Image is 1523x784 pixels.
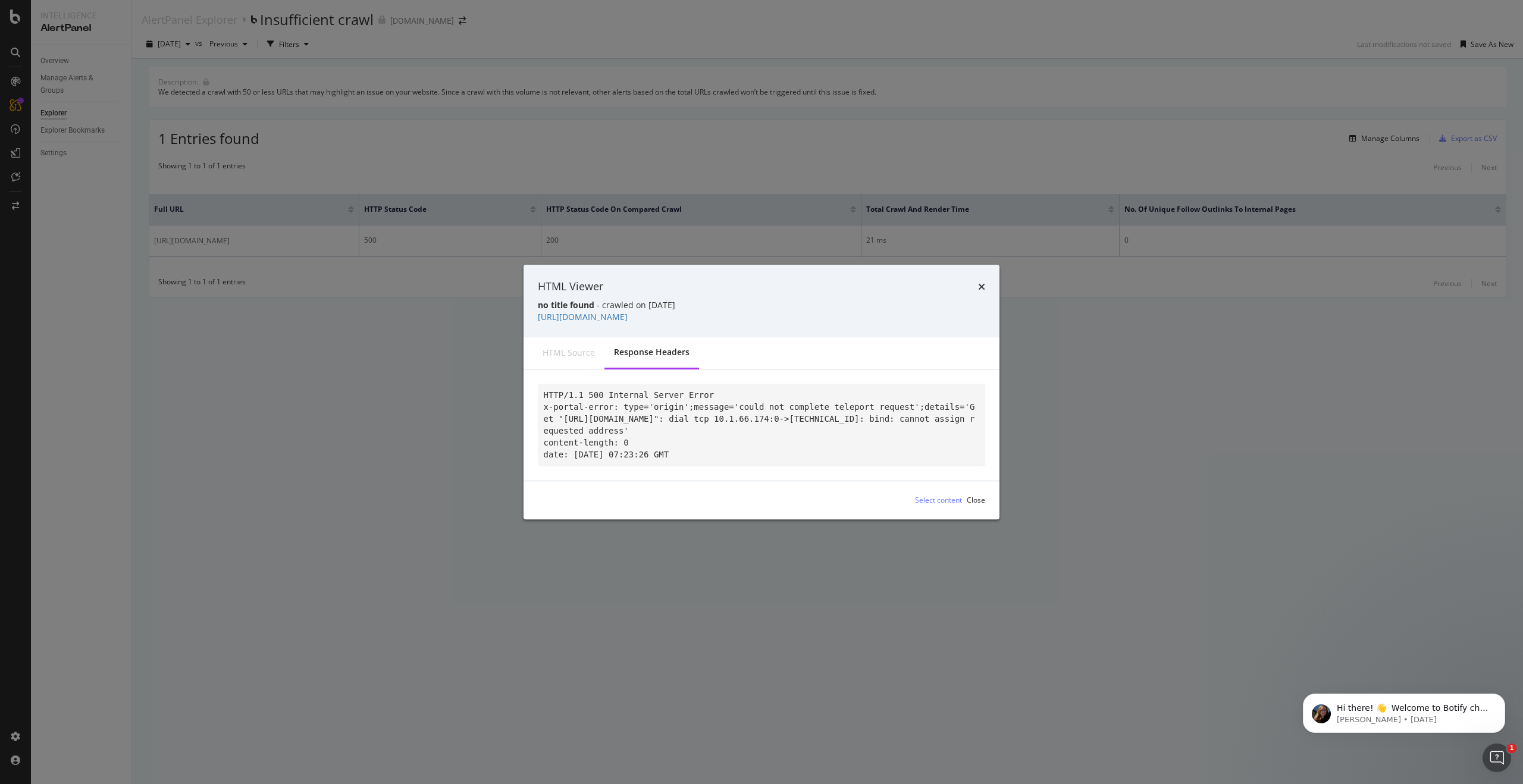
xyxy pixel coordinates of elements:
[538,299,594,311] strong: no title found
[1285,669,1523,752] iframe: Intercom notifications message
[538,311,628,322] a: [URL][DOMAIN_NAME]
[524,265,999,519] div: modal
[978,279,985,294] div: times
[967,491,985,510] button: Close
[905,491,962,510] button: Select content
[543,347,595,359] div: HTML source
[967,495,985,505] div: Close
[544,390,975,459] code: HTTP/1.1 500 Internal Server Error x-portal-error: type='origin';message='could not complete tele...
[915,495,962,505] div: Select content
[1507,744,1516,753] span: 1
[538,299,985,311] div: - crawled on [DATE]
[614,346,690,358] div: Response Headers
[1483,744,1511,772] iframe: Intercom live chat
[538,279,603,294] div: HTML Viewer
